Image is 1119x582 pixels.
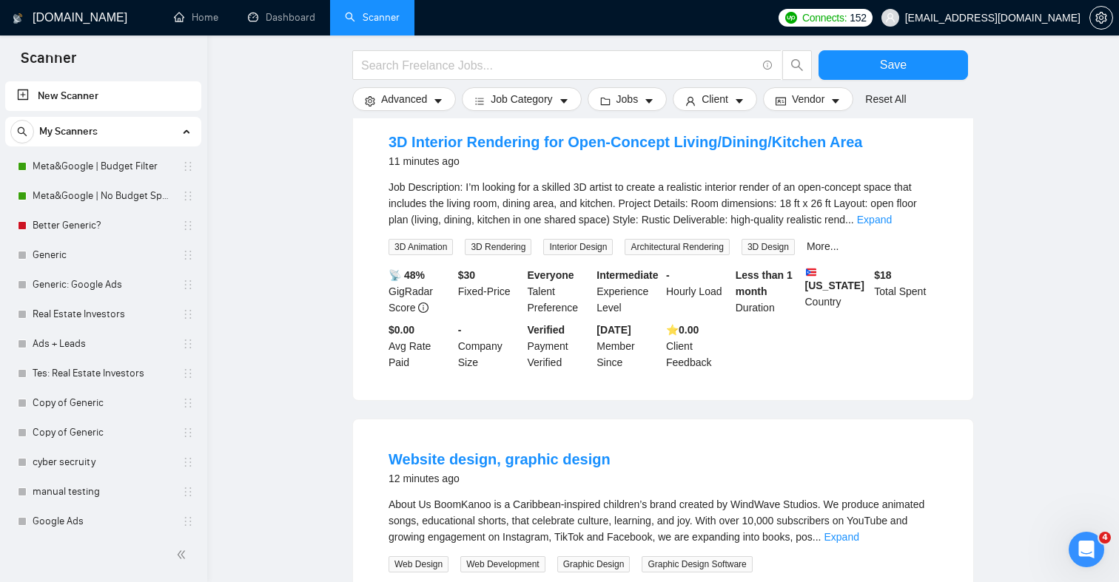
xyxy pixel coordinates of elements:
button: barsJob Categorycaret-down [462,87,581,111]
b: $0.00 [389,324,414,336]
div: Payment Verified [525,322,594,370]
span: ... [845,214,854,226]
span: user [885,13,895,23]
a: Copy of Generic [33,388,173,418]
span: holder [182,308,194,320]
iframe: Intercom live chat [1069,532,1104,567]
span: Architectural Rendering [625,239,729,255]
span: Vendor [792,91,824,107]
span: Graphic Design [557,556,631,572]
a: cyber secruity [33,447,173,477]
a: Real Estate Investors [33,300,173,329]
a: 3D Interior Rendering for Open-Concept Living/Dining/Kitchen Area [389,134,862,150]
span: holder [182,279,194,291]
span: Graphic Design Software [642,556,752,572]
li: New Scanner [5,81,201,111]
a: searchScanner [345,11,400,24]
span: holder [182,160,194,172]
b: [DATE] [597,324,631,336]
a: Website design, graphic design [389,451,611,467]
span: user [685,95,696,106]
span: setting [1090,12,1112,24]
span: setting [365,95,375,106]
a: More... [807,240,839,252]
a: dashboardDashboard [248,11,315,24]
span: bars [474,95,485,106]
img: 🇵🇷 [806,267,816,277]
div: 12 minutes ago [389,470,611,487]
button: settingAdvancedcaret-down [352,87,456,111]
a: setting [1089,12,1113,24]
a: Google Ads [33,507,173,536]
span: caret-down [559,95,569,106]
a: Generic: Google Ads [33,270,173,300]
span: caret-down [734,95,745,106]
b: - [458,324,462,336]
span: holder [182,486,194,498]
b: Verified [528,324,565,336]
button: search [782,50,812,80]
div: Job Description: I’m looking for a skilled 3D artist to create a realistic interior render of an ... [389,179,938,228]
span: My Scanners [39,117,98,146]
span: 3D Animation [389,239,453,255]
span: holder [182,368,194,379]
div: Client Feedback [663,322,733,370]
span: About Us BoomKanoo is a Caribbean-inspired children’s brand created by WindWave Studios. We produ... [389,498,924,543]
div: Country [802,267,872,316]
button: idcardVendorcaret-down [763,87,853,111]
a: Ads + Leads [33,329,173,359]
a: Reset All [865,91,906,107]
div: Avg Rate Paid [386,322,455,370]
li: My Scanners [5,117,201,566]
input: Search Freelance Jobs... [361,56,756,75]
span: caret-down [433,95,443,106]
span: caret-down [644,95,654,106]
button: Save [819,50,968,80]
b: Less than 1 month [736,269,793,297]
span: search [783,58,811,72]
span: holder [182,249,194,261]
span: Jobs [616,91,639,107]
div: About Us BoomKanoo is a Caribbean-inspired children’s brand created by WindWave Studios. We produ... [389,496,938,545]
button: setting [1089,6,1113,30]
span: holder [182,515,194,527]
b: ⭐️ 0.00 [666,324,699,336]
span: search [11,126,33,137]
span: holder [182,397,194,409]
span: holder [182,220,194,231]
button: search [10,120,34,143]
span: 4 [1099,532,1111,544]
b: [US_STATE] [805,267,869,291]
div: 11 minutes ago [389,152,862,170]
a: Expand [824,531,858,543]
span: 3D Rendering [465,239,531,255]
span: double-left [176,547,191,562]
span: caret-down [830,95,841,106]
img: upwork-logo.png [785,12,797,24]
a: Meta&Google | No Budget Specified [33,181,173,211]
span: Job Description: I’m looking for a skilled 3D artist to create a realistic interior render of an ... [389,181,917,226]
div: Experience Level [594,267,663,316]
a: Expand [857,214,892,226]
b: $ 30 [458,269,475,281]
a: Generic [33,240,173,270]
button: userClientcaret-down [673,87,757,111]
span: Advanced [381,91,427,107]
span: 3D Design [742,239,795,255]
b: Intermediate [597,269,658,281]
a: Tes: Real Estate Investors [33,359,173,388]
a: Copy of Generic [33,418,173,447]
span: ... [813,531,821,543]
span: Web Design [389,556,448,572]
div: GigRadar Score [386,267,455,316]
div: Total Spent [871,267,941,316]
span: info-circle [418,302,429,313]
b: Everyone [528,269,574,281]
span: Job Category [491,91,552,107]
span: idcard [776,95,786,106]
span: Web Development [460,556,545,572]
span: holder [182,427,194,439]
div: Company Size [455,322,525,370]
span: Connects: [802,10,847,26]
div: Hourly Load [663,267,733,316]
